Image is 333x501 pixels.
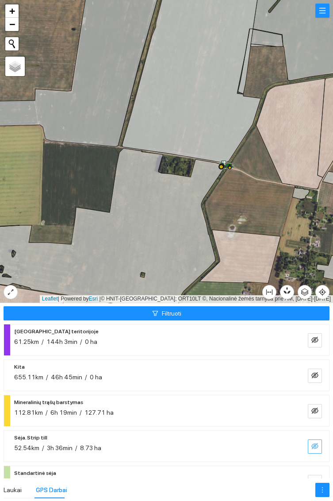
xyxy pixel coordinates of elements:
[84,409,114,416] span: 127.71 ha
[9,5,15,16] span: +
[262,285,276,299] button: column-width
[308,369,322,383] button: eye-invisible
[14,374,43,381] span: 655.11km
[311,336,318,345] span: eye-invisible
[4,289,17,296] span: expand-alt
[100,296,101,302] span: |
[90,374,102,381] span: 0 ha
[85,374,87,381] span: /
[51,374,82,381] span: 46h 45min
[50,409,77,416] span: 6h 19min
[14,468,56,478] span: Standartinė sėja
[162,308,181,318] span: Filtruoti
[4,485,22,495] div: Laukai
[311,407,318,416] span: eye-invisible
[14,397,83,408] span: Mineralinių trąšų barstymas
[80,338,82,345] span: /
[308,439,322,454] button: eye-invisible
[315,483,329,497] button: more
[263,289,276,296] span: column-width
[4,285,18,299] button: expand-alt
[14,338,39,345] span: 61.25km
[40,295,333,303] div: | Powered by © HNIT-[GEOGRAPHIC_DATA]; ORT10LT ©, Nacionalinė žemės tarnyba prie AM, [DATE]-[DATE]
[47,444,73,451] span: 3h 36min
[36,485,67,495] div: GPS Darbai
[316,486,329,493] span: more
[4,306,329,320] button: filterFiltruoti
[152,310,158,317] span: filter
[80,444,101,451] span: 8.73 ha
[5,57,25,76] a: Layers
[75,444,77,451] span: /
[14,362,25,372] span: Kita
[9,19,15,30] span: −
[5,37,19,50] button: Initiate a new search
[85,338,97,345] span: 0 ha
[5,4,19,18] a: Zoom in
[42,296,58,302] a: Leaflet
[42,338,44,345] span: /
[311,372,318,380] span: eye-invisible
[308,404,322,418] button: eye-invisible
[42,444,44,451] span: /
[315,4,329,18] button: menu
[14,432,47,443] span: Sėja. Strip till
[5,18,19,31] a: Zoom out
[308,333,322,347] button: eye-invisible
[46,374,48,381] span: /
[14,409,43,416] span: 112.81km
[311,443,318,451] span: eye-invisible
[316,289,329,296] span: aim
[315,285,329,299] button: aim
[89,296,98,302] a: Esri
[14,444,39,451] span: 52.54km
[46,338,77,345] span: 144h 3min
[46,409,48,416] span: /
[14,326,99,337] span: [GEOGRAPHIC_DATA] teritorijoje
[308,475,322,489] button: eye-invisible
[80,409,82,416] span: /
